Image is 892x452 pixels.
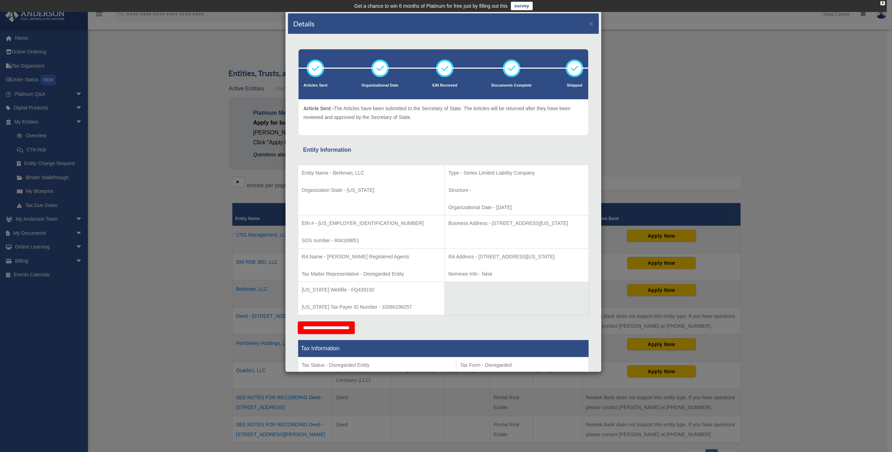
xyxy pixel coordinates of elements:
[302,169,441,177] p: Entity Name - Berkman, LLC
[448,169,585,177] p: Type - Series Limited Liability Company
[298,340,589,357] th: Tax Information
[566,82,583,89] p: Shipped
[303,145,584,155] div: Entity Information
[880,1,885,5] div: close
[432,82,457,89] p: EIN Recieved
[302,236,441,245] p: SOS number - 804169851
[298,357,456,409] td: Tax Period Type - Calendar Year
[511,2,533,10] a: survey
[448,219,585,228] p: Business Address - [STREET_ADDRESS][US_STATE]
[302,270,441,278] p: Tax Matter Representative - Disregarded Entity
[303,106,334,111] span: Article Sent -
[448,203,585,212] p: Organizational Date - [DATE]
[303,104,583,121] p: The Articles have been submitted to the Secretary of State. The Articles will be returned after t...
[448,252,585,261] p: RA Address - [STREET_ADDRESS][US_STATE]
[303,82,327,89] p: Articles Sent
[302,252,441,261] p: RA Name - [PERSON_NAME] Registered Agents
[302,361,453,370] p: Tax Status - Disregarded Entity
[491,82,532,89] p: Documents Complete
[361,82,398,89] p: Organizational Date
[589,20,593,27] button: ×
[354,2,508,10] div: Get a chance to win 6 months of Platinum for free just by filling out this
[293,19,315,29] h4: Details
[302,285,441,294] p: [US_STATE] Webfile - FQ439192
[460,361,585,370] p: Tax Form - Disregarded
[448,270,585,278] p: Nominee Info - false
[302,303,441,312] p: [US_STATE] Tax Payer ID Number - 32080296257
[302,219,441,228] p: EIN # - [US_EMPLOYER_IDENTIFICATION_NUMBER]
[302,186,441,195] p: Organization State - [US_STATE]
[448,186,585,195] p: Structure -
